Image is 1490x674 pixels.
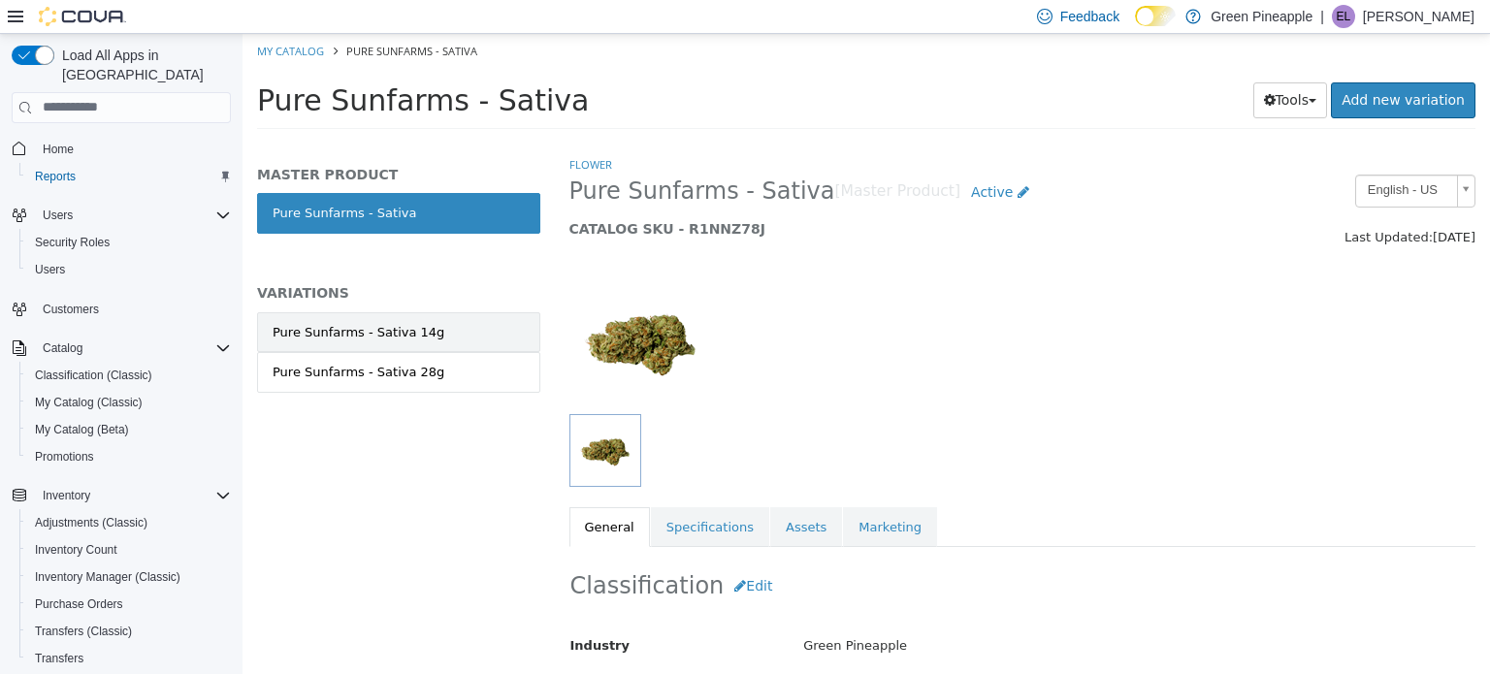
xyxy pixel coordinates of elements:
[35,624,132,639] span: Transfers (Classic)
[1135,26,1136,27] span: Dark Mode
[1190,196,1233,210] span: [DATE]
[1135,6,1176,26] input: Dark Mode
[19,256,239,283] button: Users
[35,204,231,227] span: Users
[27,647,91,670] a: Transfers
[1337,5,1351,28] span: EL
[27,258,231,281] span: Users
[592,150,718,166] small: [Master Product]
[27,364,231,387] span: Classification (Classic)
[19,591,239,618] button: Purchase Orders
[35,138,81,161] a: Home
[19,618,239,645] button: Transfers (Classic)
[27,511,231,534] span: Adjustments (Classic)
[1363,5,1474,28] p: [PERSON_NAME]
[43,208,73,223] span: Users
[43,302,99,317] span: Customers
[4,335,239,362] button: Catalog
[27,445,231,468] span: Promotions
[15,132,298,149] h5: MASTER PRODUCT
[27,647,231,670] span: Transfers
[4,295,239,323] button: Customers
[35,337,231,360] span: Catalog
[27,511,155,534] a: Adjustments (Classic)
[327,186,999,204] h5: CATALOG SKU - R1NNZ78J
[35,137,231,161] span: Home
[328,604,388,619] span: Industry
[27,418,137,441] a: My Catalog (Beta)
[35,298,107,321] a: Customers
[1113,141,1233,174] a: English - US
[15,159,298,200] a: Pure Sunfarms - Sativa
[27,538,125,562] a: Inventory Count
[35,395,143,410] span: My Catalog (Classic)
[35,422,129,437] span: My Catalog (Beta)
[35,262,65,277] span: Users
[19,416,239,443] button: My Catalog (Beta)
[35,169,76,184] span: Reports
[546,595,1247,629] div: Green Pineapple
[27,445,102,468] a: Promotions
[327,235,470,380] img: 150
[1088,48,1233,84] a: Add new variation
[43,340,82,356] span: Catalog
[27,231,117,254] a: Security Roles
[19,509,239,536] button: Adjustments (Classic)
[35,484,98,507] button: Inventory
[19,536,239,563] button: Inventory Count
[35,569,180,585] span: Inventory Manager (Classic)
[528,473,599,514] a: Assets
[408,473,527,514] a: Specifications
[54,46,231,84] span: Load All Apps in [GEOGRAPHIC_DATA]
[19,563,239,591] button: Inventory Manager (Classic)
[600,473,695,514] a: Marketing
[15,49,346,83] span: Pure Sunfarms - Sativa
[27,593,131,616] a: Purchase Orders
[35,542,117,558] span: Inventory Count
[35,484,231,507] span: Inventory
[27,364,160,387] a: Classification (Classic)
[27,165,83,188] a: Reports
[35,204,81,227] button: Users
[35,297,231,321] span: Customers
[27,538,231,562] span: Inventory Count
[19,229,239,256] button: Security Roles
[27,565,188,589] a: Inventory Manager (Classic)
[19,362,239,389] button: Classification (Classic)
[1211,5,1312,28] p: Green Pineapple
[19,443,239,470] button: Promotions
[27,620,231,643] span: Transfers (Classic)
[1060,7,1119,26] span: Feedback
[27,165,231,188] span: Reports
[1011,48,1085,84] button: Tools
[104,10,235,24] span: Pure Sunfarms - Sativa
[35,449,94,465] span: Promotions
[328,534,1233,570] h2: Classification
[729,150,770,166] span: Active
[1332,5,1355,28] div: Eden Lafrentz
[327,123,370,138] a: Flower
[27,418,231,441] span: My Catalog (Beta)
[27,620,140,643] a: Transfers (Classic)
[1114,142,1207,172] span: English - US
[27,391,150,414] a: My Catalog (Classic)
[35,235,110,250] span: Security Roles
[30,289,202,308] div: Pure Sunfarms - Sativa 14g
[4,202,239,229] button: Users
[43,488,90,503] span: Inventory
[35,337,90,360] button: Catalog
[27,391,231,414] span: My Catalog (Classic)
[327,143,593,173] span: Pure Sunfarms - Sativa
[4,482,239,509] button: Inventory
[39,7,126,26] img: Cova
[27,231,231,254] span: Security Roles
[19,645,239,672] button: Transfers
[35,596,123,612] span: Purchase Orders
[35,515,147,530] span: Adjustments (Classic)
[35,368,152,383] span: Classification (Classic)
[30,329,202,348] div: Pure Sunfarms - Sativa 28g
[15,250,298,268] h5: VARIATIONS
[27,565,231,589] span: Inventory Manager (Classic)
[19,163,239,190] button: Reports
[4,135,239,163] button: Home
